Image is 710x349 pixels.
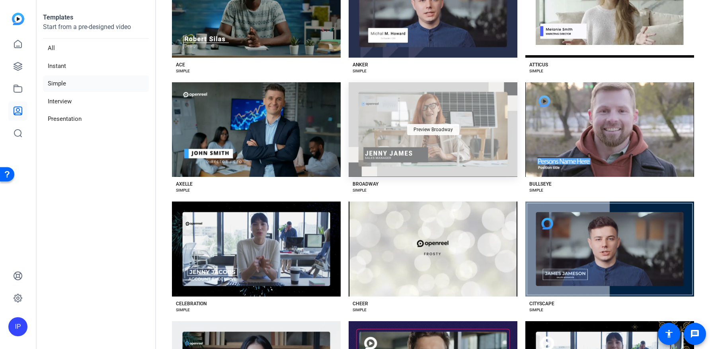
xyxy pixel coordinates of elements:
div: BULLSEYE [529,181,552,187]
li: All [43,40,149,56]
span: Preview Broadway [414,127,453,132]
li: Simple [43,76,149,92]
div: AXELLE [176,181,193,187]
div: SIMPLE [529,307,543,313]
button: Template image [525,82,694,177]
div: SIMPLE [176,68,190,74]
mat-icon: message [690,329,700,339]
div: SIMPLE [176,307,190,313]
div: CITYSCAPE [529,301,554,307]
div: CELEBRATION [176,301,207,307]
div: ATTICUS [529,62,548,68]
li: Presentation [43,111,149,127]
div: SIMPLE [176,187,190,194]
li: Instant [43,58,149,74]
div: SIMPLE [353,68,367,74]
div: SIMPLE [529,187,543,194]
p: Start from a pre-designed video [43,22,149,39]
button: Template imagePreview Broadway [349,82,517,177]
img: blue-gradient.svg [12,13,24,25]
button: Template image [172,82,341,177]
div: SIMPLE [529,68,543,74]
div: SIMPLE [353,187,367,194]
div: ACE [176,62,185,68]
button: Template image [525,202,694,297]
li: Interview [43,93,149,110]
button: Template image [172,202,341,297]
div: CHEER [353,301,368,307]
div: ANKER [353,62,368,68]
mat-icon: accessibility [664,329,674,339]
button: Template image [349,202,517,297]
strong: Templates [43,14,73,21]
div: SIMPLE [353,307,367,313]
div: IP [8,317,27,336]
div: BROADWAY [353,181,378,187]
